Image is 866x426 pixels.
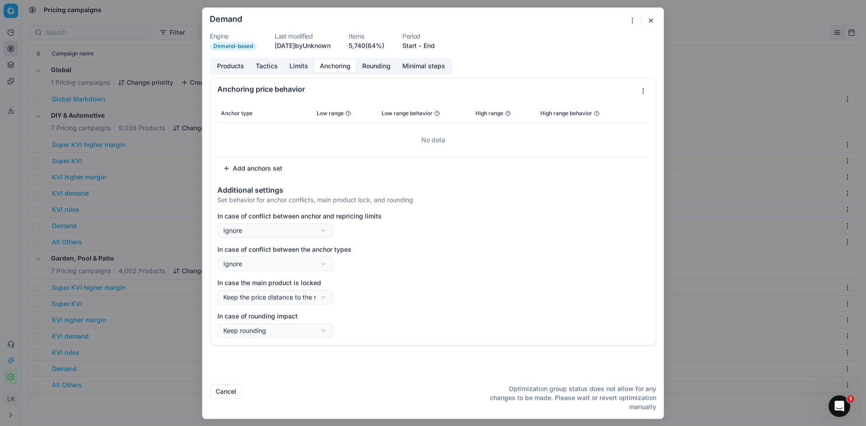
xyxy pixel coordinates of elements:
[402,41,417,50] button: Start
[472,104,537,122] th: High range
[210,33,257,39] dt: Engine
[211,60,250,73] button: Products
[284,60,314,73] button: Limits
[210,384,242,399] button: Cancel
[217,186,649,193] div: Additional settings
[217,211,649,220] label: In case of conflict between anchor and repricing limits
[396,60,451,73] button: Minimal steps
[847,395,854,403] span: 1
[217,278,649,287] label: In case the main product is locked
[419,41,422,50] span: -
[483,384,656,411] p: Optimization group status does not allow for any changes to be made. Please wait or revert optimi...
[378,104,472,122] th: Low range behavior
[217,161,288,175] button: Add anchors set
[424,41,435,50] button: End
[217,85,636,92] div: Anchoring price behavior
[217,104,313,122] th: Anchor type
[356,60,396,73] button: Rounding
[221,126,645,153] div: No data
[210,41,257,50] span: Demand-based
[250,60,284,73] button: Tactics
[275,33,331,39] dt: Last modified
[829,395,850,417] iframe: Intercom live chat
[349,33,384,39] dt: Items
[217,245,649,254] label: In case of conflict between the anchor types
[537,104,631,122] th: High range behavior
[402,33,435,39] dt: Period
[217,311,649,321] label: In case of rounding impact
[349,41,384,50] a: 5,740(64%)
[217,195,649,204] div: Set behavior for anchor conflicts, main product lock, and rounding
[210,15,242,23] h2: Demand
[275,41,331,49] span: [DATE] by Unknown
[314,60,356,73] button: Anchoring
[313,104,378,122] th: Low range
